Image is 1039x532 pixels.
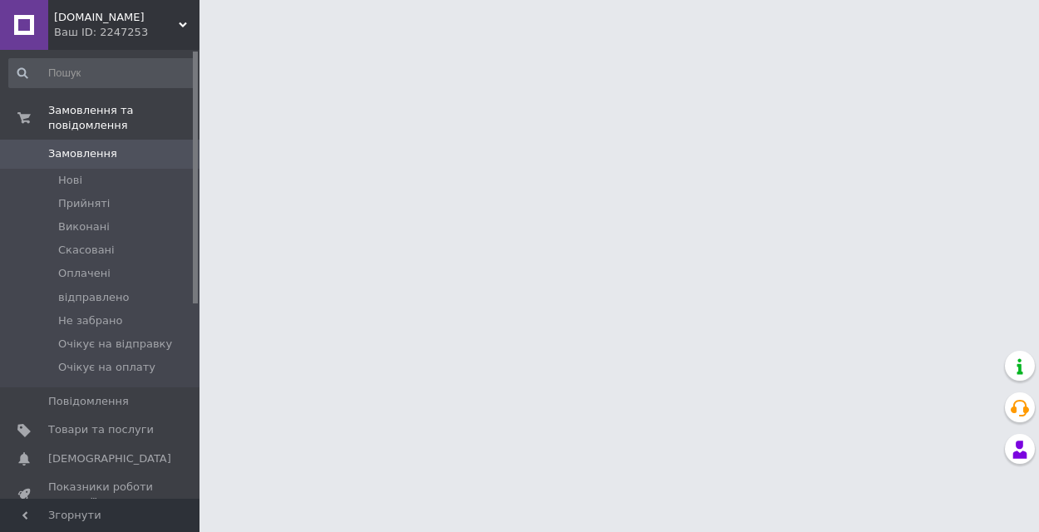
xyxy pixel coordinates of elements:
span: Виконані [58,219,110,234]
div: Ваш ID: 2247253 [54,25,199,40]
span: Повідомлення [48,394,129,409]
span: Замовлення [48,146,117,161]
span: Замовлення та повідомлення [48,103,199,133]
span: Скасовані [58,243,115,258]
span: Прийняті [58,196,110,211]
span: Очікує на відправку [58,337,172,352]
span: Оплачені [58,266,111,281]
span: Очікує на оплату [58,360,155,375]
span: відправлено [58,290,129,305]
span: Нові [58,173,82,188]
span: Товари та послуги [48,422,154,437]
span: Не забрано [58,313,122,328]
input: Пошук [8,58,196,88]
span: [DEMOGRAPHIC_DATA] [48,451,171,466]
span: Показники роботи компанії [48,480,154,510]
span: Prazdnyk.com [54,10,179,25]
